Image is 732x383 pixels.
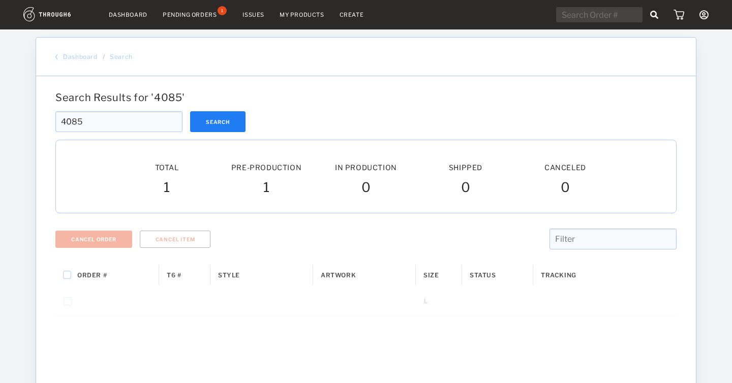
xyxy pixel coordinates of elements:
img: logo.1c10ca64.svg [23,7,94,21]
span: Total [155,163,179,172]
span: Pre-Production [231,163,301,172]
span: Search Results for ' 4085 ' [55,91,185,104]
span: 0 [461,179,471,198]
span: Shipped [449,163,482,172]
a: Dashboard [109,11,147,18]
span: Cancel Order [71,236,116,242]
span: 1 [263,179,270,198]
span: Size [423,271,439,279]
span: 0 [561,179,570,198]
img: icon_cart.dab5cea1.svg [674,10,684,20]
div: Press SPACE to select this row. [55,285,677,316]
img: back_bracket.f28aa67b.svg [55,54,58,60]
input: Search Order # [556,7,643,22]
span: 1 [164,179,170,198]
button: Search [190,111,246,132]
span: Canceled [544,163,586,172]
input: Filter [550,229,677,249]
span: Status [470,271,496,279]
div: Pending Orders [163,11,217,18]
button: Cancel Order [55,231,132,248]
a: Dashboard [63,53,97,60]
a: Search [110,53,133,60]
a: My Products [280,11,324,18]
span: Artwork [321,271,356,279]
input: Search Order # [55,111,182,132]
span: Cancel Item [156,236,195,242]
a: Issues [242,11,264,18]
span: Tracking [541,271,576,279]
span: In Production [335,163,397,172]
div: 1 [218,6,227,15]
a: Create [340,11,364,18]
span: 0 [361,179,371,198]
span: Order # [77,271,107,279]
button: Cancel Item [140,231,211,248]
span: Style [218,271,240,279]
a: Pending Orders1 [163,10,227,19]
div: L [416,285,462,315]
div: / [103,53,105,60]
span: T6 # [167,271,181,279]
